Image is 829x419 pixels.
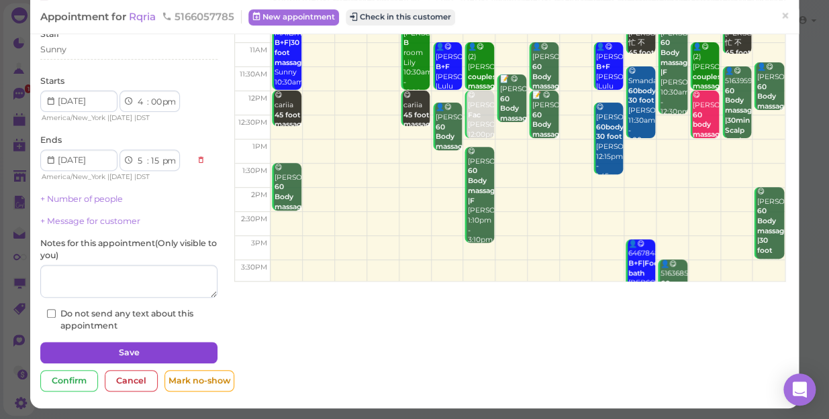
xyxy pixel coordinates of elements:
b: B+F [596,62,610,71]
span: 3pm [251,239,267,247]
div: 👤😋 [PERSON_NAME] [PERSON_NAME] |Lulu 11:00am - 12:00pm [595,42,623,121]
span: 11:30am [240,70,267,78]
div: 😋 MAIBITBET Sunny 10:30am - 12:00pm [274,19,301,107]
label: Notes for this appointment ( Only visible to you ) [40,237,217,261]
span: DST [136,113,150,122]
b: 60 Body massage [661,279,692,307]
div: | | [40,112,190,124]
span: 2pm [251,190,267,199]
b: 60body 30 foot [628,86,656,105]
b: 60 Body massage [436,123,467,151]
input: Do not send any text about this appointment [47,309,56,318]
b: 60 Body massage [757,82,788,111]
button: Save [40,342,217,363]
span: [DATE] [109,113,132,122]
b: B [403,38,409,47]
div: 👤😋 [PERSON_NAME] [PERSON_NAME] 11:00am - 12:00pm [531,42,558,131]
div: Mark no-show [164,370,234,392]
a: + Number of people [40,194,123,204]
b: 45 foot massage [403,111,435,129]
div: 👤😋 6467848292 [PERSON_NAME] 3:05pm - 4:35pm [628,239,655,318]
b: Fac [467,111,480,119]
span: DST [136,172,150,181]
span: America/New_York [42,113,105,122]
span: 3:30pm [241,263,267,272]
div: 👤😋 [PERSON_NAME] Coco 11:25am - 12:25pm [756,62,783,151]
span: 1pm [252,142,267,151]
b: 60 Body massage |F [661,38,692,76]
div: 👤😋 (2) [PERSON_NAME] [PERSON_NAME]|[PERSON_NAME] 11:00am - 12:00pm [467,42,494,141]
span: America/New_York [42,172,105,181]
div: 😋 Smanda [PERSON_NAME] 11:30am - 1:00pm [628,66,655,145]
label: Ends [40,134,62,146]
div: 😋 [PERSON_NAME] [PERSON_NAME] 12:00pm - 1:00pm [467,91,494,160]
b: 60 Body massage |30min Scalp treatment [725,86,761,144]
span: 1:30pm [242,166,267,175]
a: × [773,1,797,32]
div: 😋 [PERSON_NAME] [PERSON_NAME] 1:10pm - 3:10pm [467,147,494,245]
b: B+F|30 foot massage [275,38,306,66]
b: 60 Body massage |30 foot massage [757,206,788,264]
b: 60 Body massage [275,182,306,211]
div: Confirm [40,370,98,392]
div: 😋 [PERSON_NAME] [PERSON_NAME] 12:00pm - 1:00pm [692,91,720,199]
div: 😋 cariia Lily|Sunny 12:00pm - 12:45pm [274,91,301,170]
div: | | [40,171,190,183]
span: 11am [250,46,267,54]
span: [DATE] [109,172,132,181]
div: 😋 [PERSON_NAME] [PERSON_NAME] 12:15pm - 1:45pm [595,103,623,182]
div: 👤😋 [PERSON_NAME] Lulu 12:15pm - 1:15pm [435,103,462,191]
b: 45 foot massage [628,48,660,67]
b: 60 Body massage [532,111,563,139]
div: 👤😋 (2) [PERSON_NAME] [PERSON_NAME]|[PERSON_NAME] 11:00am - 12:00pm [692,42,720,141]
div: 👤😋 [PERSON_NAME] [PERSON_NAME] |Lulu 11:00am - 12:00pm [435,42,462,121]
b: couples massage [467,72,499,91]
div: 👤😋 5163685135 [PERSON_NAME] 3:30pm - 4:30pm [660,259,687,348]
div: 📝 😋 [PERSON_NAME] room Lily 10:30am - 12:00pm [403,19,430,98]
div: 📝 😋 [PERSON_NAME] may May 11:40am - 12:40pm [499,74,526,173]
div: 📝 😋 [PERSON_NAME] WANT [PERSON_NAME] [PERSON_NAME] 12:00pm - 1:00pm [531,91,558,199]
b: 60 Body massage [499,95,531,123]
div: 👤😋 5163959441 [PERSON_NAME] 11:30am - 1:00pm [724,66,752,184]
b: 45 foot massage [275,111,306,129]
label: Starts [40,75,64,87]
b: 60 Body massage [532,62,563,91]
div: 😋 cariia Lily|Sunny 12:00pm - 12:45pm [403,91,430,170]
label: Staff [40,28,59,40]
b: 60 Body massage |F [467,166,499,204]
span: 2:30pm [241,215,267,223]
span: 5166057785 [162,10,234,23]
b: 45 foot massage [725,48,757,67]
div: Open Intercom Messenger [783,373,816,406]
span: 12:30pm [238,118,267,127]
b: 60body 30 foot [596,123,624,141]
b: 60 body massage in the cave [693,111,724,159]
span: × [781,7,789,25]
a: Rqria [129,10,158,23]
div: Cancel [105,370,158,392]
a: New appointment [248,9,339,25]
button: Check in this customer [346,9,455,25]
a: + Message for customer [40,216,140,226]
label: Do not send any text about this appointment [47,308,211,332]
b: couples massage [693,72,724,91]
b: B+F [436,62,450,71]
div: 👤😋 [PERSON_NAME] [PERSON_NAME] 10:30am - 12:30pm [660,19,687,117]
div: Sunny [40,44,66,56]
span: 12pm [248,94,267,103]
div: 😋 [PERSON_NAME] Coco 2:00pm - 3:30pm [756,187,783,305]
div: Appointment for [40,10,242,23]
div: 😋 [PERSON_NAME] Sunny 1:30pm - 2:30pm [274,163,301,251]
b: B+F|Foot bath [628,259,661,278]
